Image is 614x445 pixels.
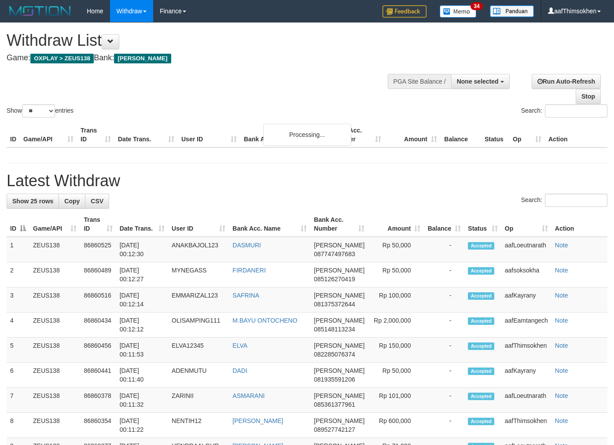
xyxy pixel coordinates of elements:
[168,313,229,338] td: OLISAMPING111
[545,104,607,118] input: Search:
[7,338,29,363] td: 5
[501,212,551,237] th: Op: activate to sort column ascending
[368,413,424,438] td: Rp 600,000
[468,418,494,425] span: Accepted
[468,267,494,275] span: Accepted
[168,413,229,438] td: NENTIH12
[116,262,168,287] td: [DATE] 00:12:27
[7,388,29,413] td: 7
[116,338,168,363] td: [DATE] 00:11:53
[521,104,607,118] label: Search:
[501,338,551,363] td: aafThimsokhen
[468,242,494,250] span: Accepted
[168,212,229,237] th: User ID: activate to sort column ascending
[7,237,29,262] td: 1
[232,392,265,399] a: ASMARANI
[229,212,310,237] th: Bank Acc. Name: activate to sort column ascending
[555,317,568,324] a: Note
[314,276,355,283] span: Copy 085126270419 to clipboard
[368,287,424,313] td: Rp 100,000
[368,237,424,262] td: Rp 50,000
[168,338,229,363] td: ELVA12345
[7,32,401,49] h1: Withdraw List
[314,326,355,333] span: Copy 085148113234 to clipboard
[471,2,482,10] span: 34
[501,413,551,438] td: aafThimsokhen
[468,393,494,400] span: Accepted
[80,262,116,287] td: 86860489
[116,388,168,413] td: [DATE] 00:11:32
[490,5,534,17] img: panduan.png
[501,237,551,262] td: aafLoeutnarath
[501,388,551,413] td: aafLoeutnarath
[501,313,551,338] td: aafEamtangech
[168,363,229,388] td: ADENMUTU
[509,122,545,147] th: Op
[545,194,607,207] input: Search:
[7,313,29,338] td: 4
[29,212,80,237] th: Game/API: activate to sort column ascending
[368,388,424,413] td: Rp 101,000
[532,74,601,89] a: Run Auto-Refresh
[314,292,364,299] span: [PERSON_NAME]
[368,212,424,237] th: Amount: activate to sort column ascending
[501,363,551,388] td: aafKayrany
[29,237,80,262] td: ZEUS138
[29,313,80,338] td: ZEUS138
[468,317,494,325] span: Accepted
[232,417,283,424] a: [PERSON_NAME]
[30,54,94,63] span: OXPLAY > ZEUS138
[20,122,77,147] th: Game/API
[91,198,103,205] span: CSV
[29,287,80,313] td: ZEUS138
[29,262,80,287] td: ZEUS138
[555,242,568,249] a: Note
[7,363,29,388] td: 6
[314,301,355,308] span: Copy 081375372644 to clipboard
[80,413,116,438] td: 86860354
[80,237,116,262] td: 86860525
[555,392,568,399] a: Note
[555,367,568,374] a: Note
[314,417,364,424] span: [PERSON_NAME]
[263,124,351,146] div: Processing...
[314,342,364,349] span: [PERSON_NAME]
[424,413,464,438] td: -
[116,212,168,237] th: Date Trans.: activate to sort column ascending
[168,237,229,262] td: ANAKBAJOL123
[232,292,259,299] a: SAFRINA
[424,212,464,237] th: Balance: activate to sort column ascending
[441,122,481,147] th: Balance
[80,388,116,413] td: 86860378
[7,287,29,313] td: 3
[468,368,494,375] span: Accepted
[451,74,510,89] button: None selected
[424,388,464,413] td: -
[424,262,464,287] td: -
[80,212,116,237] th: Trans ID: activate to sort column ascending
[116,413,168,438] td: [DATE] 00:11:22
[464,212,501,237] th: Status: activate to sort column ascending
[114,122,178,147] th: Date Trans.
[232,342,247,349] a: ELVA
[80,287,116,313] td: 86860516
[7,54,401,63] h4: Game: Bank:
[116,287,168,313] td: [DATE] 00:12:14
[7,413,29,438] td: 8
[555,417,568,424] a: Note
[368,338,424,363] td: Rp 150,000
[310,212,368,237] th: Bank Acc. Number: activate to sort column ascending
[314,401,355,408] span: Copy 085361377961 to clipboard
[468,342,494,350] span: Accepted
[501,262,551,287] td: aafsoksokha
[424,287,464,313] td: -
[232,317,297,324] a: M.BAYU ONTOCHENO
[116,363,168,388] td: [DATE] 00:11:40
[7,4,74,18] img: MOTION_logo.png
[7,194,59,209] a: Show 25 rows
[232,267,265,274] a: FIRDANERI
[576,89,601,104] a: Stop
[29,363,80,388] td: ZEUS138
[555,342,568,349] a: Note
[59,194,85,209] a: Copy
